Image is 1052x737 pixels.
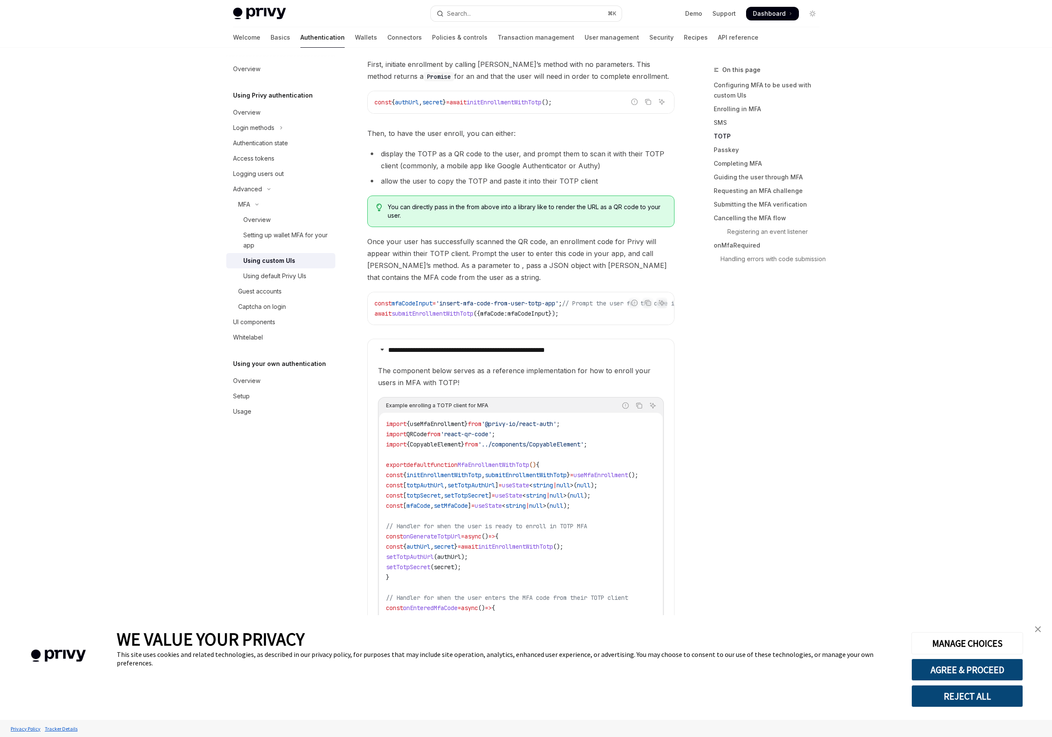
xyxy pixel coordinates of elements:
span: ] [488,492,492,499]
button: AGREE & PROCEED [911,659,1023,681]
a: Transaction management [498,27,574,48]
button: Report incorrect code [620,400,631,411]
div: Using custom UIs [243,256,295,266]
a: close banner [1029,621,1046,638]
span: setTotpAuthUrl [447,481,495,489]
span: ); [563,502,570,510]
svg: Tip [376,204,382,211]
span: (); [628,471,638,479]
div: Login methods [233,123,274,133]
a: Using default Privy UIs [226,268,335,284]
a: Overview [226,105,335,120]
span: }); [548,310,559,317]
span: Then, to have the user enroll, you can either: [367,127,674,139]
span: mfaCode: [492,614,519,622]
span: } [461,440,464,448]
div: Guest accounts [238,286,282,297]
span: export [386,461,406,469]
div: This site uses cookies and related technologies, as described in our privacy policy, for purposes... [117,650,899,667]
a: Demo [685,9,702,18]
span: function [430,461,458,469]
a: Passkey [714,143,826,157]
a: Overview [226,212,335,227]
img: light logo [233,8,286,20]
span: default [406,461,430,469]
a: Configuring MFA to be used with custom UIs [714,78,826,102]
span: ] [468,502,471,510]
span: useState [495,492,522,499]
span: import [386,440,406,448]
a: Connectors [387,27,422,48]
a: Basics [271,27,290,48]
span: { [392,98,395,106]
button: Ask AI [647,400,658,411]
span: ); [591,481,597,489]
span: { [536,461,539,469]
a: Handling errors with code submission [714,252,826,266]
span: const [386,481,403,489]
a: Recipes [684,27,708,48]
span: < [522,492,526,499]
span: } [454,543,458,550]
a: Captcha on login [226,299,335,314]
div: Example enrolling a TOTP client for MFA [386,400,488,411]
button: Copy the contents from the code block [643,297,654,308]
span: initEnrollmentWithTotp [478,543,553,550]
span: Dashboard [753,9,786,18]
a: Guiding the user through MFA [714,170,826,184]
span: = [570,471,574,479]
span: null [577,481,591,489]
span: await [375,310,392,317]
span: 'insert-mfa-code-from-user-totp-app' [436,299,559,307]
span: ⌘ K [608,10,617,17]
div: Overview [233,64,260,74]
span: const [386,543,403,550]
a: Usage [226,404,335,419]
button: Ask AI [656,96,667,107]
a: Cancelling the MFA flow [714,211,826,225]
span: // Handler for when the user enters the MFA code from their TOTP client [386,594,628,602]
span: totpAuthUrl [406,481,444,489]
span: = [499,481,502,489]
span: ( [434,553,437,561]
a: Overview [226,61,335,77]
span: >( [563,492,570,499]
span: submitEnrollmentWithTotp [403,614,485,622]
h5: Using your own authentication [233,359,326,369]
span: secret [434,543,454,550]
span: secret [422,98,443,106]
span: ( [430,563,434,571]
span: setTotpSecret [386,563,430,571]
span: | [546,492,550,499]
span: MfaEnrollmentWithTotp [458,461,529,469]
a: Privacy Policy [9,721,43,736]
span: , [441,492,444,499]
span: ); [461,553,468,561]
a: Authentication state [226,135,335,151]
span: useMfaEnrollment [410,420,464,428]
span: { [403,543,406,550]
span: } [386,573,389,581]
button: Copy the contents from the code block [643,96,654,107]
a: Setup [226,389,335,404]
span: const [386,604,403,612]
span: const [386,502,403,510]
span: [ [403,502,406,510]
code: Promise [424,72,454,81]
span: mfaCode [406,502,430,510]
a: Wallets [355,27,377,48]
a: Overview [226,373,335,389]
span: { [406,420,410,428]
span: (); [553,543,563,550]
div: Using default Privy UIs [243,271,306,281]
span: submitEnrollmentWithTotp [485,471,567,479]
span: | [526,502,529,510]
a: Guest accounts [226,284,335,299]
span: On this page [722,65,761,75]
button: MANAGE CHOICES [911,632,1023,654]
span: authUrl [395,98,419,106]
span: null [556,481,570,489]
span: // Handler for when the user is ready to enroll in TOTP MFA [386,522,587,530]
span: } [567,471,570,479]
span: string [505,502,526,510]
